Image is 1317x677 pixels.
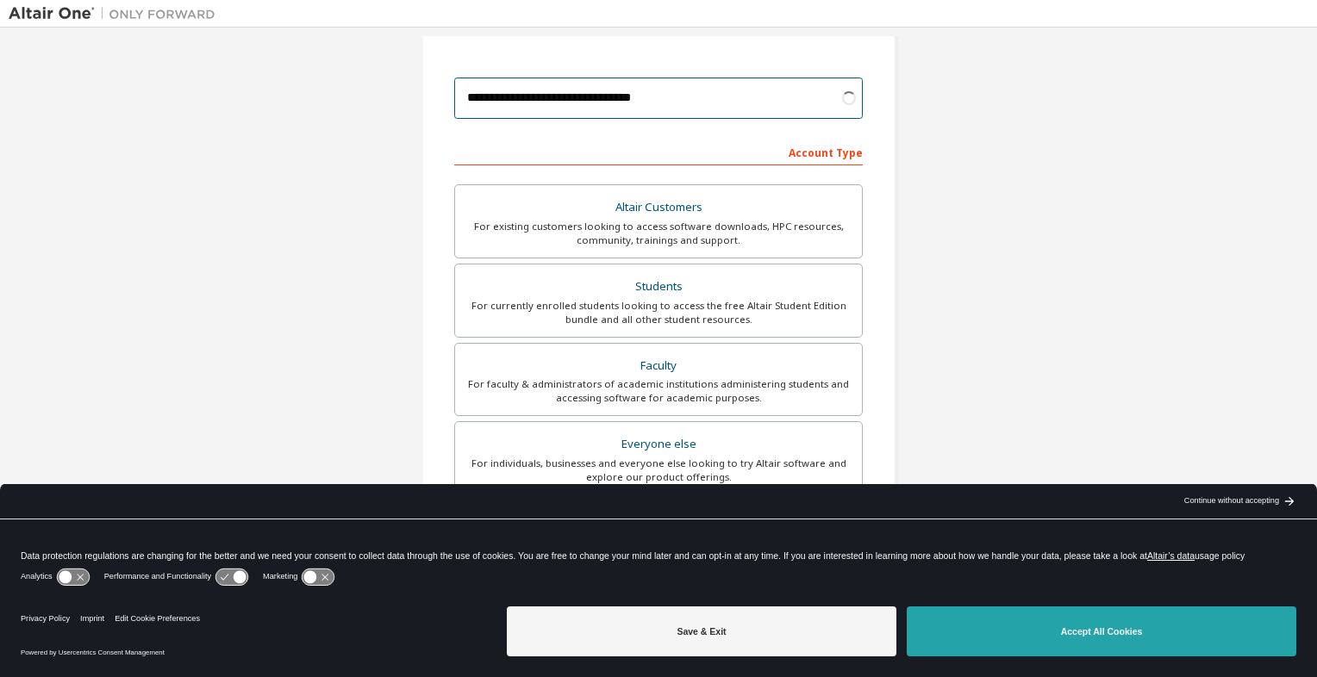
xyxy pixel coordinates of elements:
[465,299,852,326] div: For currently enrolled students looking to access the free Altair Student Edition bundle and all ...
[465,354,852,378] div: Faculty
[465,196,852,220] div: Altair Customers
[454,138,863,165] div: Account Type
[465,377,852,405] div: For faculty & administrators of academic institutions administering students and accessing softwa...
[9,5,224,22] img: Altair One
[465,457,852,484] div: For individuals, businesses and everyone else looking to try Altair software and explore our prod...
[465,432,852,457] div: Everyone else
[465,220,852,247] div: For existing customers looking to access software downloads, HPC resources, community, trainings ...
[465,275,852,299] div: Students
